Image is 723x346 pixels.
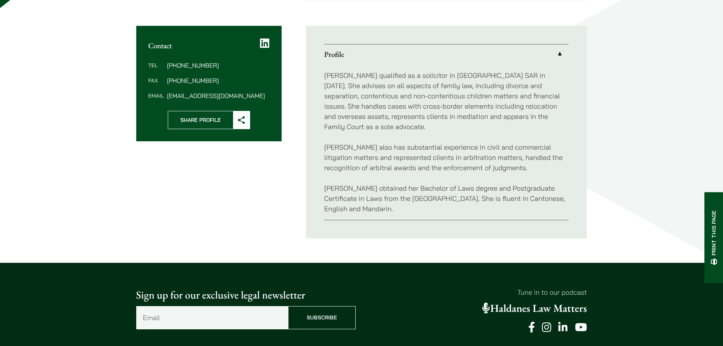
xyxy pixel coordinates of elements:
[168,111,233,129] span: Share Profile
[148,93,164,99] dt: Email
[324,64,569,220] div: Profile
[288,306,356,329] input: Subscribe
[167,77,269,84] dd: [PHONE_NUMBER]
[168,111,250,129] button: Share Profile
[324,44,569,64] a: Profile
[148,41,270,50] h2: Contact
[324,142,569,173] p: [PERSON_NAME] also has substantial experience in civil and commercial litigation matters and repr...
[368,287,587,297] p: Tune in to our podcast
[167,93,269,99] dd: [EMAIL_ADDRESS][DOMAIN_NAME]
[148,62,164,77] dt: Tel
[136,287,356,303] p: Sign up for our exclusive legal newsletter
[148,77,164,93] dt: Fax
[136,306,288,329] input: Email
[324,183,569,214] p: [PERSON_NAME] obtained her Bachelor of Laws degree and Postgraduate Certificate in Laws from the ...
[482,302,587,315] a: Haldanes Law Matters
[324,70,569,132] p: [PERSON_NAME] qualified as a solicitor in [GEOGRAPHIC_DATA] SAR in [DATE]. She advises on all asp...
[260,38,269,49] a: LinkedIn
[167,62,269,68] dd: [PHONE_NUMBER]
